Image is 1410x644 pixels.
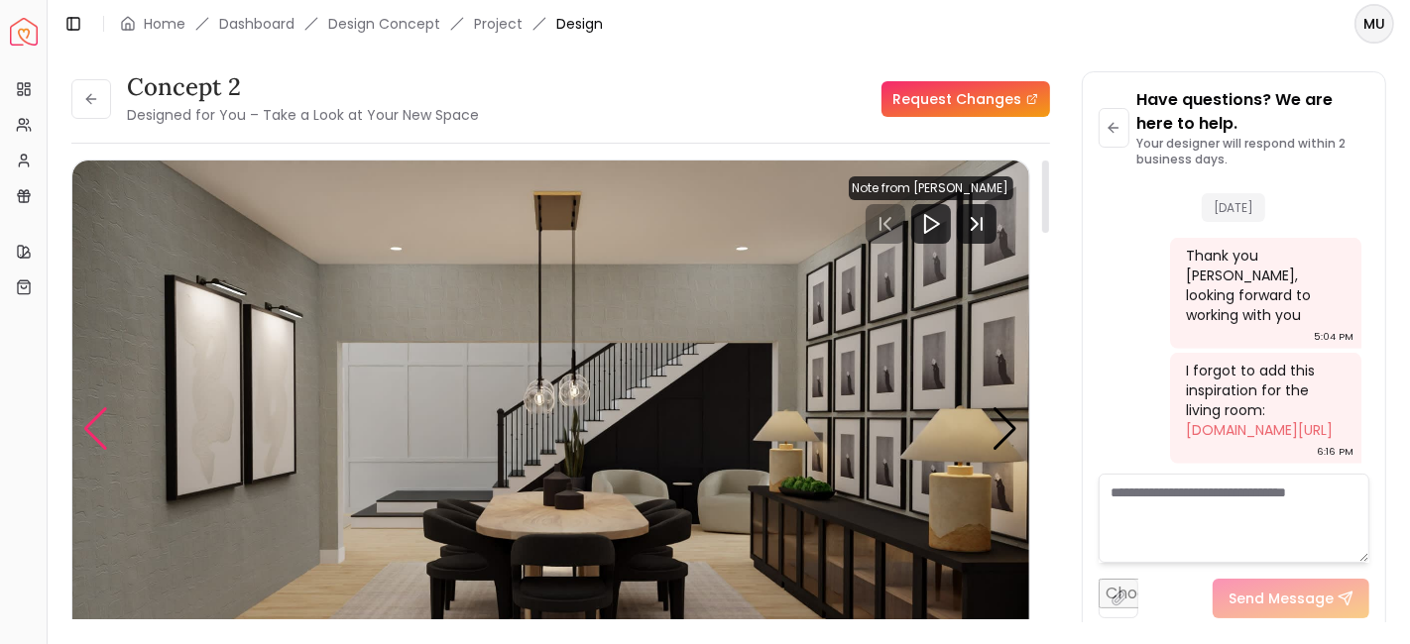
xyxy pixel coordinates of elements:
a: [DOMAIN_NAME][URL] [1186,420,1333,440]
a: Home [144,14,185,34]
img: Spacejoy Logo [10,18,38,46]
span: MU [1356,6,1392,42]
a: Project [474,14,523,34]
p: Have questions? We are here to help. [1137,88,1369,136]
a: Dashboard [219,14,294,34]
div: I forgot to add this inspiration for the living room: [1186,361,1342,440]
div: Previous slide [82,407,109,451]
div: Thank you [PERSON_NAME], looking forward to working with you [1186,246,1342,325]
div: Note from [PERSON_NAME] [849,176,1013,200]
p: Your designer will respond within 2 business days. [1137,136,1369,167]
div: 5:04 PM [1314,327,1353,347]
svg: Next Track [957,204,997,244]
span: [DATE] [1202,193,1265,222]
small: Designed for You – Take a Look at Your New Space [127,105,479,125]
h3: Concept 2 [127,71,479,103]
span: Design [556,14,603,34]
div: Next slide [993,407,1019,451]
a: Request Changes [881,81,1050,117]
svg: Play [919,212,943,236]
button: MU [1354,4,1394,44]
a: Spacejoy [10,18,38,46]
li: Design Concept [328,14,440,34]
nav: breadcrumb [120,14,603,34]
div: 6:16 PM [1317,442,1353,462]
